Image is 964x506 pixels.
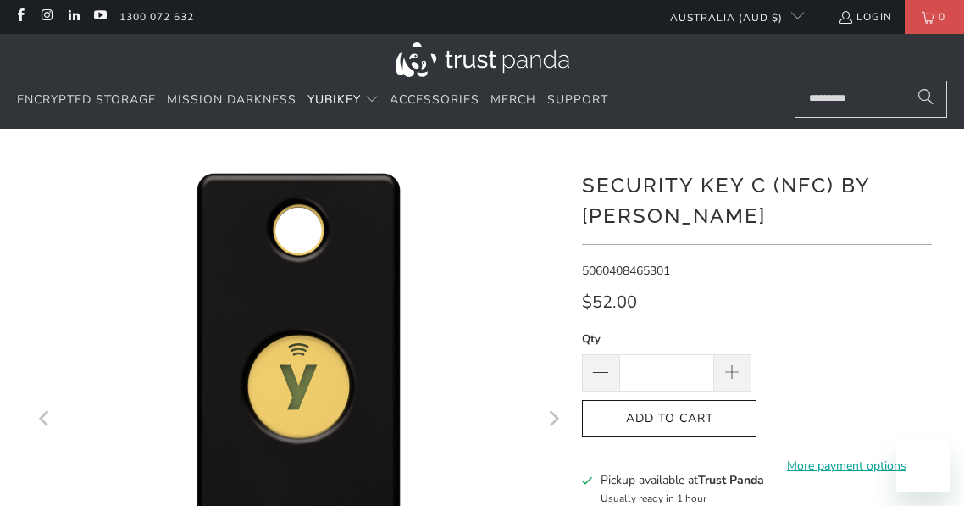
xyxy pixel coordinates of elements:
[905,81,947,118] button: Search
[307,92,361,108] span: YubiKey
[547,81,608,120] a: Support
[390,92,479,108] span: Accessories
[582,167,931,231] h1: Security Key C (NFC) by [PERSON_NAME]
[601,492,706,505] small: Usually ready in 1 hour
[490,81,536,120] a: Merch
[582,400,756,438] button: Add to Cart
[698,472,764,488] b: Trust Panda
[17,81,156,120] a: Encrypted Storage
[167,81,296,120] a: Mission Darkness
[762,457,931,475] a: More payment options
[39,10,53,24] a: Trust Panda Australia on Instagram
[66,10,80,24] a: Trust Panda Australia on LinkedIn
[396,42,569,77] img: Trust Panda Australia
[307,81,379,120] summary: YubiKey
[582,291,637,314] span: $52.00
[600,412,739,426] span: Add to Cart
[490,92,536,108] span: Merch
[92,10,107,24] a: Trust Panda Australia on YouTube
[390,81,479,120] a: Accessories
[547,92,608,108] span: Support
[795,81,947,118] input: Search...
[17,92,156,108] span: Encrypted Storage
[13,10,27,24] a: Trust Panda Australia on Facebook
[167,92,296,108] span: Mission Darkness
[17,81,608,120] nav: Translation missing: en.navigation.header.main_nav
[838,8,892,26] a: Login
[582,263,670,279] span: 5060408465301
[601,471,764,489] h3: Pickup available at
[582,330,751,348] label: Qty
[896,438,950,492] iframe: Button to launch messaging window
[119,8,194,26] a: 1300 072 632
